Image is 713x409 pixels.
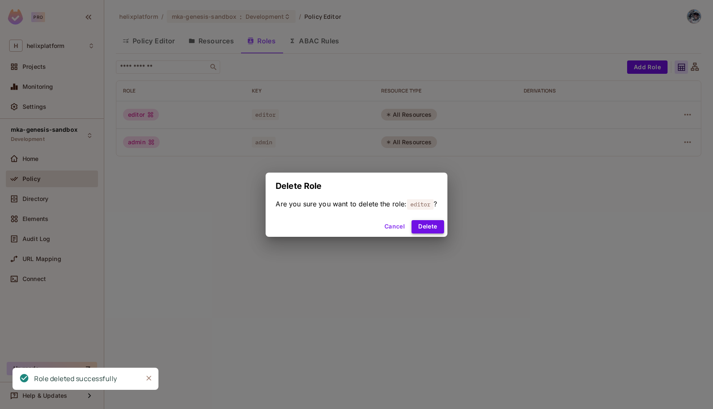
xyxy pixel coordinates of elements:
[407,199,434,210] span: editor
[266,173,447,199] h2: Delete Role
[276,199,437,208] span: Are you sure you want to delete the role: ?
[143,372,155,384] button: Close
[412,220,444,233] button: Delete
[34,374,117,384] div: Role deleted successfully
[381,220,408,233] button: Cancel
